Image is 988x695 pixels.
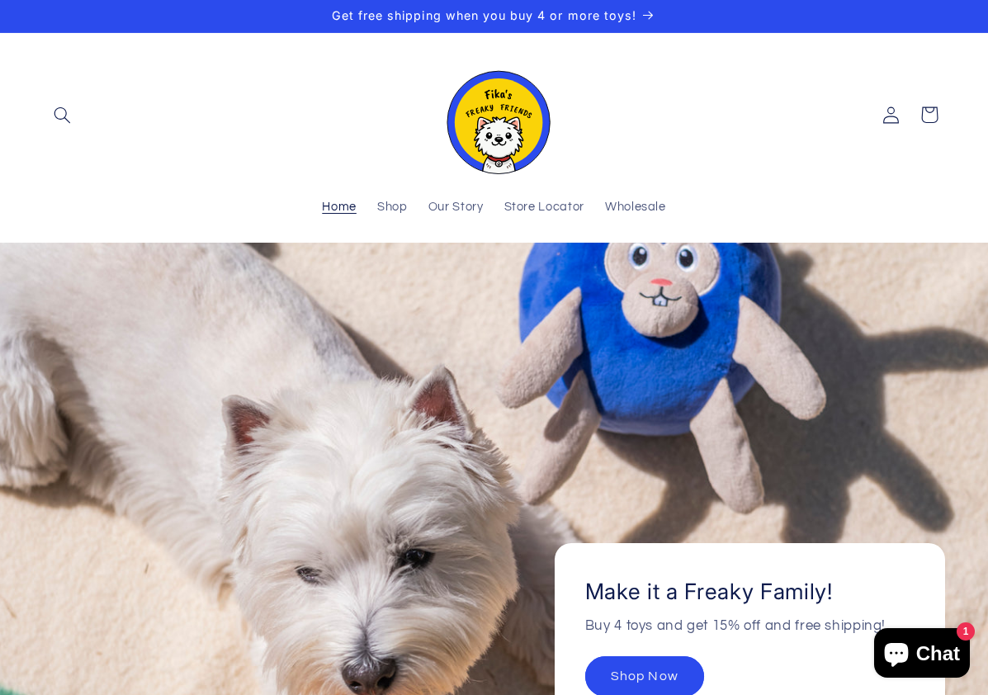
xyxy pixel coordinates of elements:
[428,200,484,215] span: Our Story
[377,200,408,215] span: Shop
[585,615,886,640] p: Buy 4 toys and get 15% off and free shipping!
[869,628,975,682] inbox-online-store-chat: Shopify online store chat
[594,190,676,226] a: Wholesale
[605,200,666,215] span: Wholesale
[332,8,636,22] span: Get free shipping when you buy 4 or more toys!
[494,190,594,226] a: Store Locator
[44,96,82,134] summary: Search
[418,190,494,226] a: Our Story
[504,200,584,215] span: Store Locator
[585,578,833,606] h2: Make it a Freaky Family!
[312,190,367,226] a: Home
[430,50,559,181] a: Fika's Freaky Friends
[437,56,552,174] img: Fika's Freaky Friends
[322,200,357,215] span: Home
[366,190,418,226] a: Shop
